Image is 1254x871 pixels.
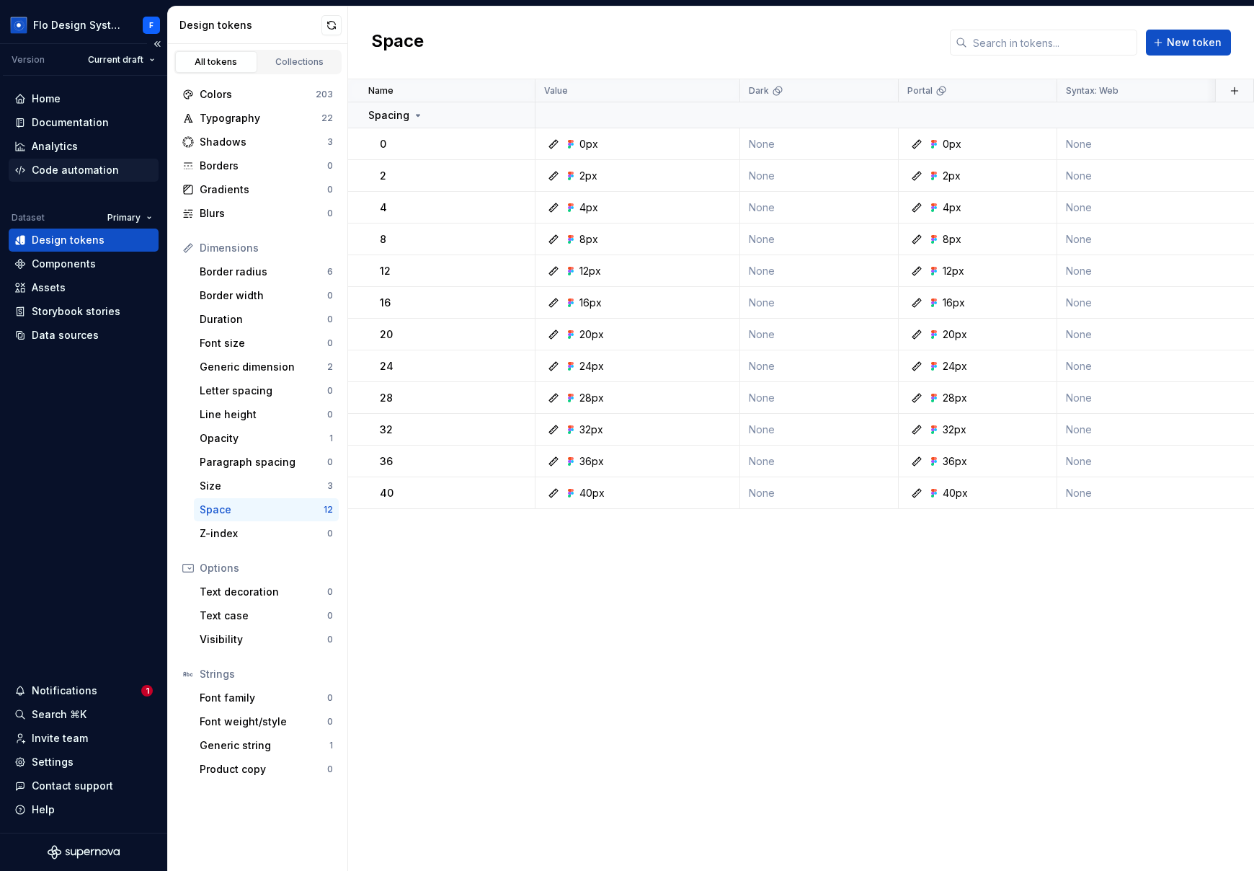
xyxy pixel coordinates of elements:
div: 0 [327,764,333,775]
a: Analytics [9,135,159,158]
p: 4 [380,200,387,215]
span: 1 [141,685,153,697]
td: None [740,319,899,350]
a: Border radius6 [194,260,339,283]
a: Opacity1 [194,427,339,450]
div: Gradients [200,182,327,197]
a: Space12 [194,498,339,521]
td: None [740,128,899,160]
div: Invite team [32,731,88,746]
div: Border radius [200,265,327,279]
div: 40px [579,486,605,500]
a: Size3 [194,474,339,498]
div: 2px [943,169,961,183]
td: None [740,224,899,255]
div: Assets [32,280,66,295]
div: Borders [200,159,327,173]
div: Visibility [200,632,327,647]
div: Border width [200,288,327,303]
a: Design tokens [9,229,159,252]
p: 12 [380,264,391,278]
a: Generic string1 [194,734,339,757]
div: Options [200,561,333,575]
div: 4px [579,200,598,215]
div: 0 [327,610,333,622]
div: Space [200,503,324,517]
button: Collapse sidebar [147,34,167,54]
a: Components [9,252,159,275]
div: 12 [324,504,333,516]
p: Dark [749,85,769,97]
button: Current draft [81,50,161,70]
a: Text case0 [194,604,339,627]
button: Search ⌘K [9,703,159,726]
div: Documentation [32,115,109,130]
div: Dimensions [200,241,333,255]
button: Primary [101,208,159,228]
div: 8px [943,232,961,247]
div: 24px [943,359,967,373]
p: 8 [380,232,386,247]
div: 2px [579,169,597,183]
div: Font family [200,691,327,705]
a: Storybook stories [9,300,159,323]
a: Home [9,87,159,110]
div: 36px [579,454,604,469]
div: 0 [327,716,333,728]
div: 203 [316,89,333,100]
div: 0 [327,409,333,420]
p: 16 [380,296,391,310]
a: Font size0 [194,332,339,355]
div: 3 [327,480,333,492]
svg: Supernova Logo [48,845,120,859]
div: 28px [579,391,604,405]
div: 0 [327,160,333,172]
div: Text case [200,609,327,623]
div: Design tokens [179,18,321,32]
div: Home [32,92,61,106]
div: 28px [943,391,967,405]
div: Blurs [200,206,327,221]
div: Opacity [200,431,329,446]
p: 32 [380,423,393,437]
p: Syntax: Web [1066,85,1119,97]
div: Search ⌘K [32,707,86,722]
div: 0px [943,137,961,151]
div: 0 [327,528,333,539]
p: 24 [380,359,393,373]
div: Size [200,479,327,493]
div: Design tokens [32,233,104,247]
p: 28 [380,391,393,405]
a: Data sources [9,324,159,347]
div: Text decoration [200,585,327,599]
p: Name [368,85,393,97]
a: Font family0 [194,686,339,709]
div: Version [12,54,45,66]
a: Settings [9,751,159,774]
div: 40px [943,486,968,500]
p: 40 [380,486,393,500]
div: 6 [327,266,333,278]
div: 0 [327,337,333,349]
h2: Space [371,30,424,56]
div: F [149,19,154,31]
input: Search in tokens... [967,30,1137,56]
div: 20px [943,327,967,342]
div: Typography [200,111,321,125]
div: 0 [327,586,333,598]
div: 4px [943,200,961,215]
div: Analytics [32,139,78,154]
img: 049812b6-2877-400d-9dc9-987621144c16.png [10,17,27,34]
span: Current draft [88,54,143,66]
div: 22 [321,112,333,124]
div: Z-index [200,526,327,541]
div: Collections [264,56,336,68]
div: Generic dimension [200,360,327,374]
td: None [740,382,899,414]
div: 12px [943,264,964,278]
div: 24px [579,359,604,373]
a: Z-index0 [194,522,339,545]
td: None [740,160,899,192]
div: Generic string [200,738,329,753]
